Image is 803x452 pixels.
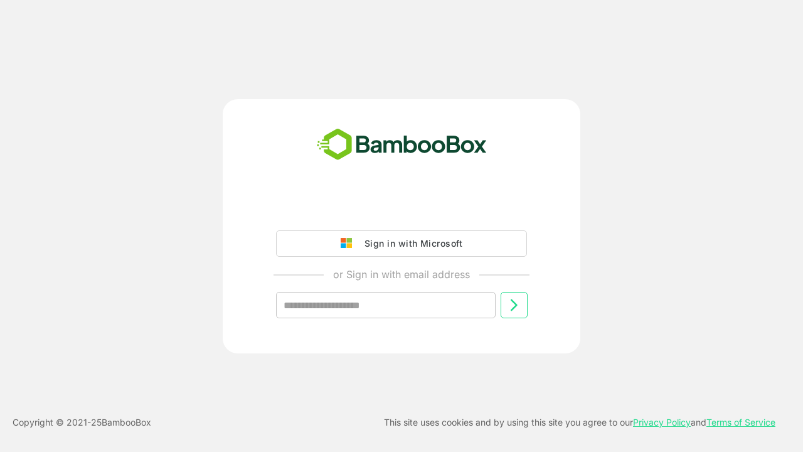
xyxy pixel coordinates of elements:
p: or Sign in with email address [333,267,470,282]
a: Terms of Service [706,417,775,428]
img: bamboobox [310,124,494,166]
p: Copyright © 2021- 25 BambooBox [13,415,151,430]
button: Sign in with Microsoft [276,230,527,257]
div: Sign in with Microsoft [358,235,462,252]
a: Privacy Policy [633,417,691,428]
p: This site uses cookies and by using this site you agree to our and [384,415,775,430]
img: google [341,238,358,249]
